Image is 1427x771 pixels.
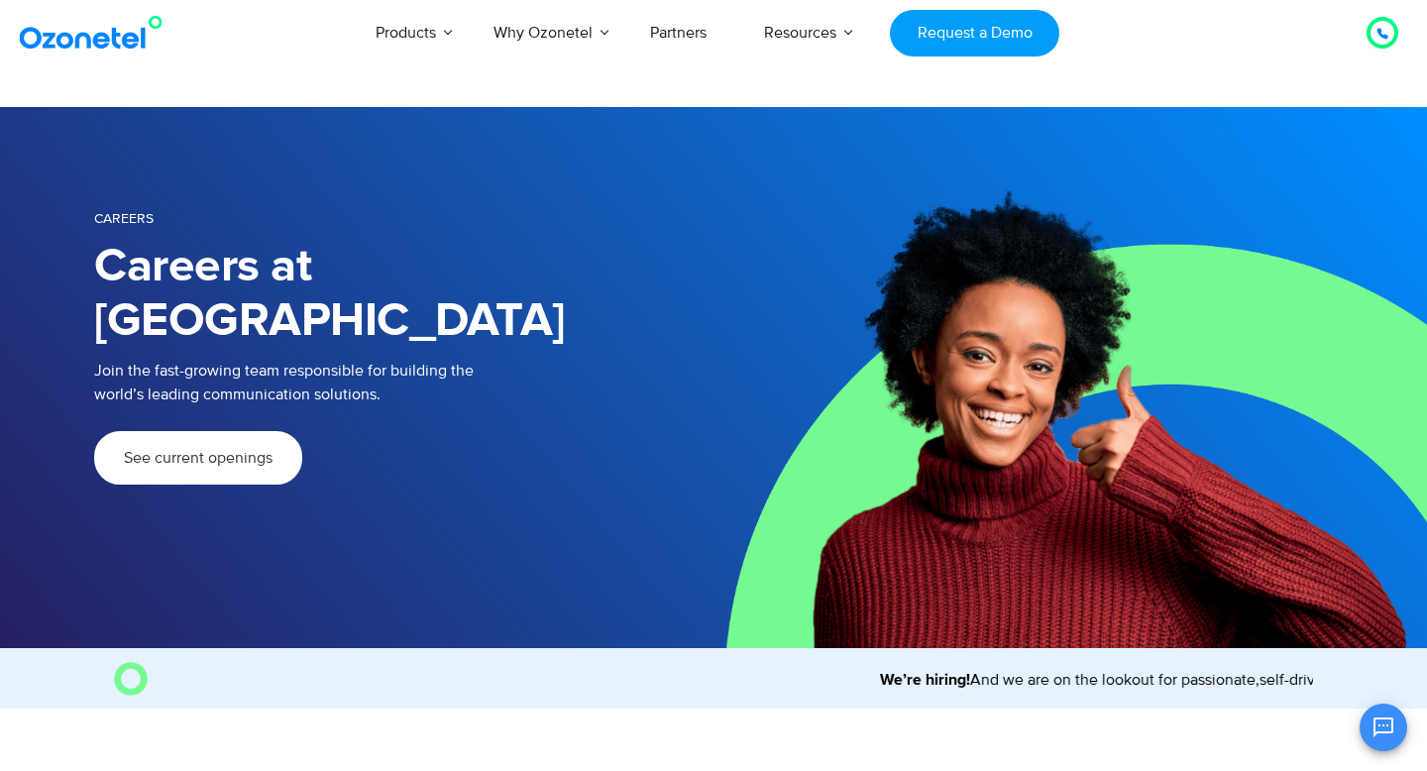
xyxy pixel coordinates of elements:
button: Open chat [1360,704,1407,751]
strong: We’re hiring! [848,672,938,688]
a: Request a Demo [890,10,1059,56]
span: Careers [94,210,154,227]
h1: Careers at [GEOGRAPHIC_DATA] [94,240,713,349]
marquee: And we are on the lookout for passionate,self-driven, hardworking team members to join us. Come, ... [157,668,1314,692]
p: Join the fast-growing team responsible for building the world’s leading communication solutions. [94,359,684,406]
span: See current openings [124,450,273,466]
a: See current openings [94,431,302,485]
img: O Image [114,662,148,696]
